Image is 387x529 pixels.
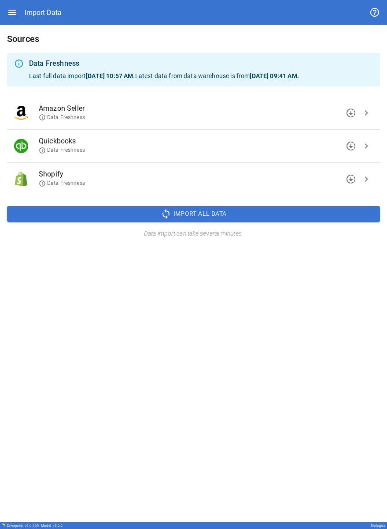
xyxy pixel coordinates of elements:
[25,524,39,528] span: v 6.0.109
[7,524,39,528] div: Drivepoint
[250,72,299,79] b: [DATE] 09:41 AM .
[39,136,359,146] span: Quickbooks
[39,169,359,180] span: Shopify
[7,32,380,46] h6: Sources
[346,108,356,118] span: downloading
[39,180,85,187] span: Data Freshness
[161,209,171,219] span: sync
[361,174,372,184] span: chevron_right
[371,524,385,528] div: Biologica
[361,108,372,118] span: chevron_right
[2,523,5,527] img: Drivepoint
[41,524,63,528] div: Model
[86,72,133,79] b: [DATE] 10:57 AM
[7,206,380,222] button: Import All Data
[14,172,28,186] img: Shopify
[346,141,356,151] span: downloading
[29,58,373,69] div: Data Freshness
[25,8,62,17] div: Import Data
[53,524,63,528] span: v 5.0.2
[39,114,85,121] span: Data Freshness
[346,174,356,184] span: downloading
[39,103,359,114] span: Amazon Seller
[14,106,28,120] img: Amazon Seller
[29,71,373,80] p: Last full data import . Latest data from data warehouse is from
[361,141,372,151] span: chevron_right
[173,208,227,219] span: Import All Data
[7,229,380,239] h6: Data import can take several minutes.
[39,146,85,154] span: Data Freshness
[14,139,28,153] img: Quickbooks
